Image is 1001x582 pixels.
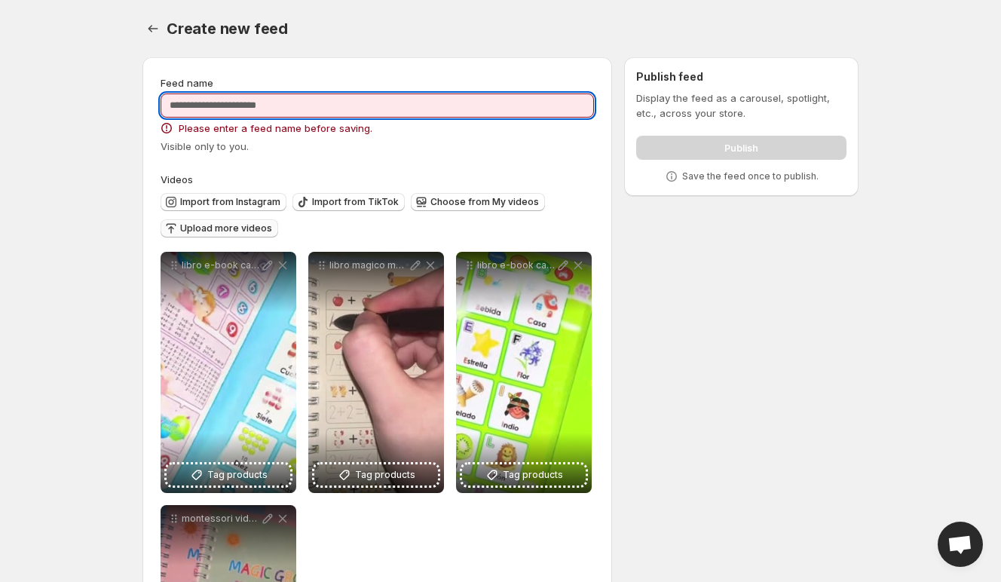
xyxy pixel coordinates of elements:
button: Tag products [314,464,438,486]
span: Create new feed [167,20,288,38]
span: Tag products [503,467,563,482]
p: libro e-book carrusel 1 [477,259,556,271]
div: Open chat [938,522,983,567]
p: Display the feed as a carousel, spotlight, etc., across your store. [636,90,846,121]
div: libro e-book carrusel 2Tag products [161,252,296,493]
button: Import from TikTok [292,193,405,211]
button: Import from Instagram [161,193,286,211]
button: Tag products [167,464,290,486]
span: Choose from My videos [430,196,539,208]
span: Please enter a feed name before saving. [179,121,372,136]
span: Videos [161,173,193,185]
p: libro e-book carrusel 2 [182,259,260,271]
p: Save the feed once to publish. [682,170,819,182]
button: Upload more videos [161,219,278,237]
button: Tag products [462,464,586,486]
span: Tag products [207,467,268,482]
span: Upload more videos [180,222,272,234]
span: Tag products [355,467,415,482]
div: libro magico montessori 4Tag products [308,252,444,493]
h2: Publish feed [636,69,846,84]
span: Import from TikTok [312,196,399,208]
span: Import from Instagram [180,196,280,208]
button: Choose from My videos [411,193,545,211]
p: libro magico montessori 4 [329,259,408,271]
span: Feed name [161,77,213,89]
p: montessori video 2 carrusel [182,513,260,525]
button: Settings [142,18,164,39]
div: libro e-book carrusel 1Tag products [456,252,592,493]
span: Visible only to you. [161,140,249,152]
